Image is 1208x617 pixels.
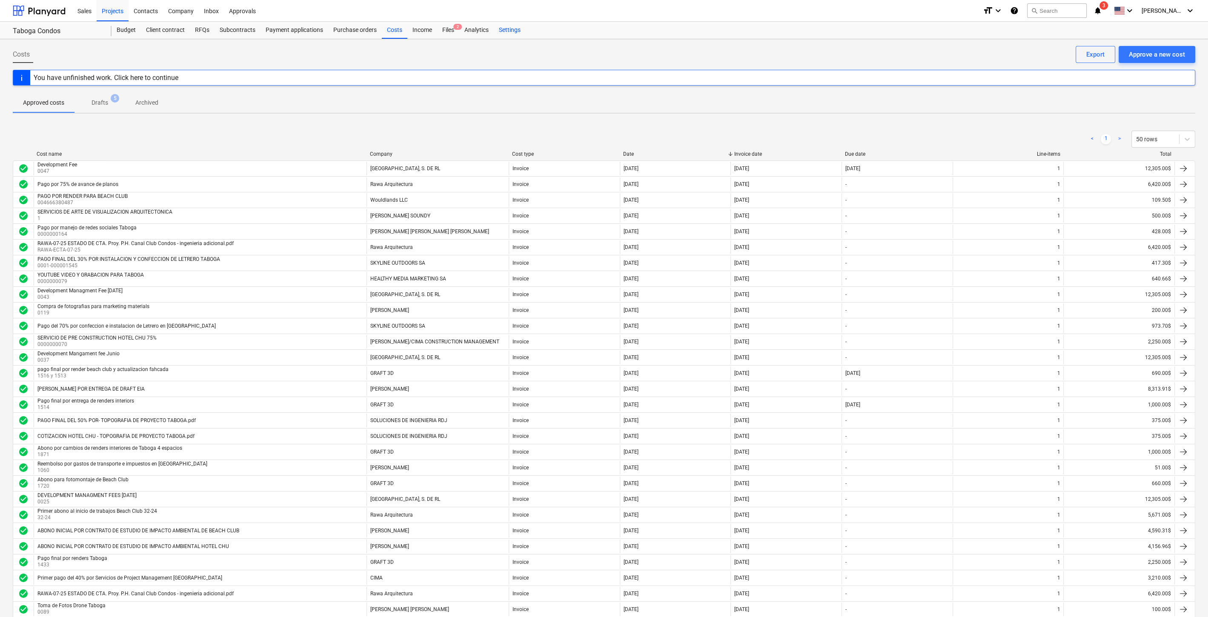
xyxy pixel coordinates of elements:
[624,307,638,313] div: [DATE]
[37,215,174,222] p: 1
[37,398,134,404] div: Pago final por entrega de renders interiors
[37,323,216,329] div: Pago del 70% por confeccion e instalacion de Letrero en [GEOGRAPHIC_DATA]
[37,366,169,372] div: pago final por render beach club y actualizacion fahcada
[370,213,430,219] div: [PERSON_NAME] SOUNDY
[34,74,178,82] div: You have unfinished work. Click here to continue
[370,465,409,471] div: [PERSON_NAME]
[1063,461,1174,474] div: 51.00$
[190,22,215,39] a: RFQs
[983,6,993,16] i: format_size
[1063,540,1174,553] div: 4,156.96$
[37,467,209,474] p: 1060
[18,478,29,488] span: check_circle
[512,213,529,219] div: Invoice
[37,240,234,246] div: RAWA-07-25 ESTADO DE CTA. Proy. P.H. Canal Club Condos - ingenieria adicional.pdf
[1057,166,1060,171] div: 1
[1057,433,1060,439] div: 1
[845,307,847,313] div: -
[845,354,847,360] div: -
[1063,414,1174,427] div: 375.00$
[1057,465,1060,471] div: 1
[1057,229,1060,234] div: 1
[1063,587,1174,600] div: 6,420.00$
[18,321,29,331] span: check_circle
[328,22,382,39] div: Purchase orders
[1057,181,1060,187] div: 1
[512,354,529,360] div: Invoice
[734,339,749,345] div: [DATE]
[1063,177,1174,191] div: 6,420.00$
[1114,134,1125,144] a: Next page
[624,229,638,234] div: [DATE]
[370,386,409,392] div: [PERSON_NAME]
[37,168,79,175] p: 0047
[260,22,328,39] div: Payment applications
[734,229,749,234] div: [DATE]
[370,370,394,376] div: GRAFT 3D
[1057,354,1060,360] div: 1
[18,368,29,378] span: check_circle
[512,229,529,234] div: Invoice
[141,22,190,39] a: Client contract
[37,231,138,238] p: 0000000164
[370,354,440,360] div: [GEOGRAPHIC_DATA], S. DE RL
[437,22,459,39] a: Files2
[624,291,638,297] div: [DATE]
[845,181,847,187] div: -
[734,307,749,313] div: [DATE]
[734,370,749,376] div: [DATE]
[624,433,638,439] div: [DATE]
[37,209,172,215] div: SERVICIOS DE ARTE DE VISUALIZACION ARQUITECTONICA
[382,22,407,39] div: Costs
[18,400,29,410] span: check_circle
[734,402,749,408] div: [DATE]
[370,449,394,455] div: GRAFT 3D
[1057,417,1060,423] div: 1
[370,276,446,282] div: HEALTHY MEDIA MARKETING SA
[1057,276,1060,282] div: 1
[1057,244,1060,250] div: 1
[1057,480,1060,486] div: 1
[459,22,494,39] a: Analytics
[112,22,141,39] a: Budget
[512,181,529,187] div: Invoice
[623,151,727,157] div: Date
[1099,1,1108,10] span: 3
[37,162,77,168] div: Development Fee
[1067,151,1171,157] div: Total
[37,357,121,364] p: 0037
[624,465,638,471] div: [DATE]
[18,494,29,504] span: check_circle
[734,465,749,471] div: [DATE]
[1063,555,1174,569] div: 2,250.00$
[18,289,29,300] div: Invoice was approved
[18,258,29,268] div: Invoice was approved
[37,451,184,458] p: 1871
[37,288,123,294] div: Development Managment Fee [DATE]
[624,244,638,250] div: [DATE]
[1063,429,1174,443] div: 375.00$
[1027,3,1087,18] button: Search
[512,151,616,157] div: Cost type
[512,480,529,486] div: Invoice
[512,323,529,329] div: Invoice
[624,181,638,187] div: [DATE]
[845,151,949,157] div: Due date
[18,368,29,378] div: Invoice was approved
[37,477,129,483] div: Abono para fotomontaje de Beach Club
[1063,319,1174,333] div: 973.70$
[370,307,409,313] div: [PERSON_NAME]
[845,465,847,471] div: -
[512,260,529,266] div: Invoice
[37,433,195,439] div: COTIZACION HOTEL CHU - TOPOGRAFIA DE PROYECTO TABOGA.pdf
[1165,576,1208,617] iframe: Chat Widget
[512,197,529,203] div: Invoice
[734,260,749,266] div: [DATE]
[624,323,638,329] div: [DATE]
[1063,571,1174,585] div: 3,210.00$
[37,386,145,392] div: [PERSON_NAME] POR ENTREGA DE DRAFT EIA
[18,447,29,457] span: check_circle
[1125,6,1135,16] i: keyboard_arrow_down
